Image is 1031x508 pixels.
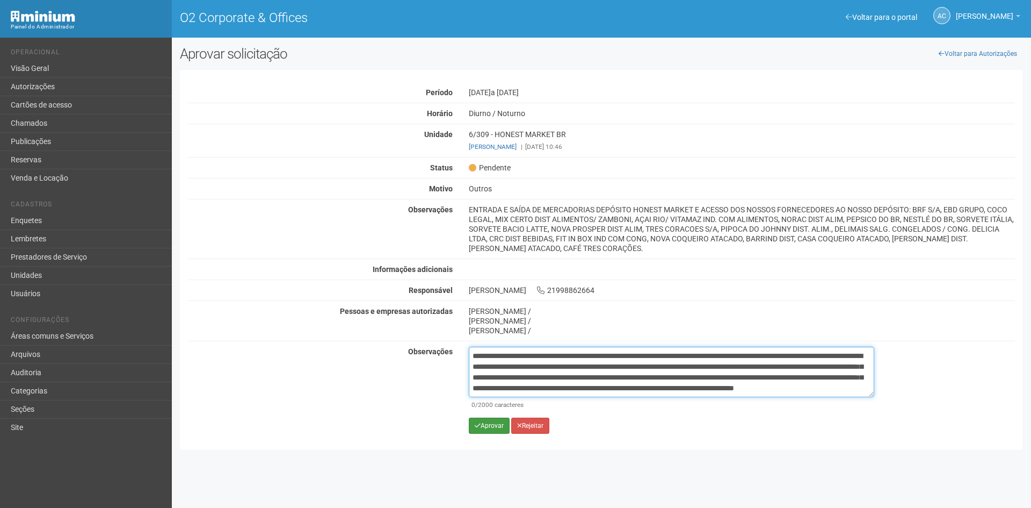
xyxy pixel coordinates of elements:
[409,286,453,295] strong: Responsável
[180,46,593,62] h2: Aprovar solicitação
[340,307,453,316] strong: Pessoas e empresas autorizadas
[469,326,1015,335] div: [PERSON_NAME] /
[933,46,1023,62] a: Voltar para Autorizações
[511,418,549,434] button: Rejeitar
[11,22,164,32] div: Painel do Administrador
[11,48,164,60] li: Operacional
[461,130,1023,152] div: 6/309 - HONEST MARKET BR
[461,205,1023,253] div: ENTRADA E SAÍDA DE MERCADORIAS DEPÓSITO HONEST MARKET E ACESSO DOS NOSSOS FORNECEDORES AO NOSSO D...
[491,88,519,97] span: a [DATE]
[469,306,1015,316] div: [PERSON_NAME] /
[408,205,453,214] strong: Observações
[11,11,75,22] img: Minium
[469,143,517,151] a: [PERSON_NAME]
[521,143,522,151] span: |
[429,184,453,193] strong: Motivo
[471,400,872,410] div: /2000 caracteres
[180,11,593,25] h1: O2 Corporate & Offices
[469,316,1015,326] div: [PERSON_NAME] /
[471,401,475,409] span: 0
[846,13,917,22] a: Voltar para o portal
[11,316,164,327] li: Configurações
[461,285,1023,295] div: [PERSON_NAME] 21998862664
[461,109,1023,118] div: Diurno / Noturno
[461,184,1023,194] div: Outros
[956,2,1013,20] span: Ana Carla de Carvalho Silva
[408,347,453,356] strong: Observações
[956,13,1020,22] a: [PERSON_NAME]
[933,7,950,24] a: AC
[469,163,511,173] span: Pendente
[426,88,453,97] strong: Período
[469,418,510,434] button: Aprovar
[430,163,453,172] strong: Status
[469,142,1015,152] div: [DATE] 10:46
[427,109,453,118] strong: Horário
[11,201,164,212] li: Cadastros
[424,130,453,139] strong: Unidade
[461,88,1023,97] div: [DATE]
[373,265,453,274] strong: Informações adicionais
